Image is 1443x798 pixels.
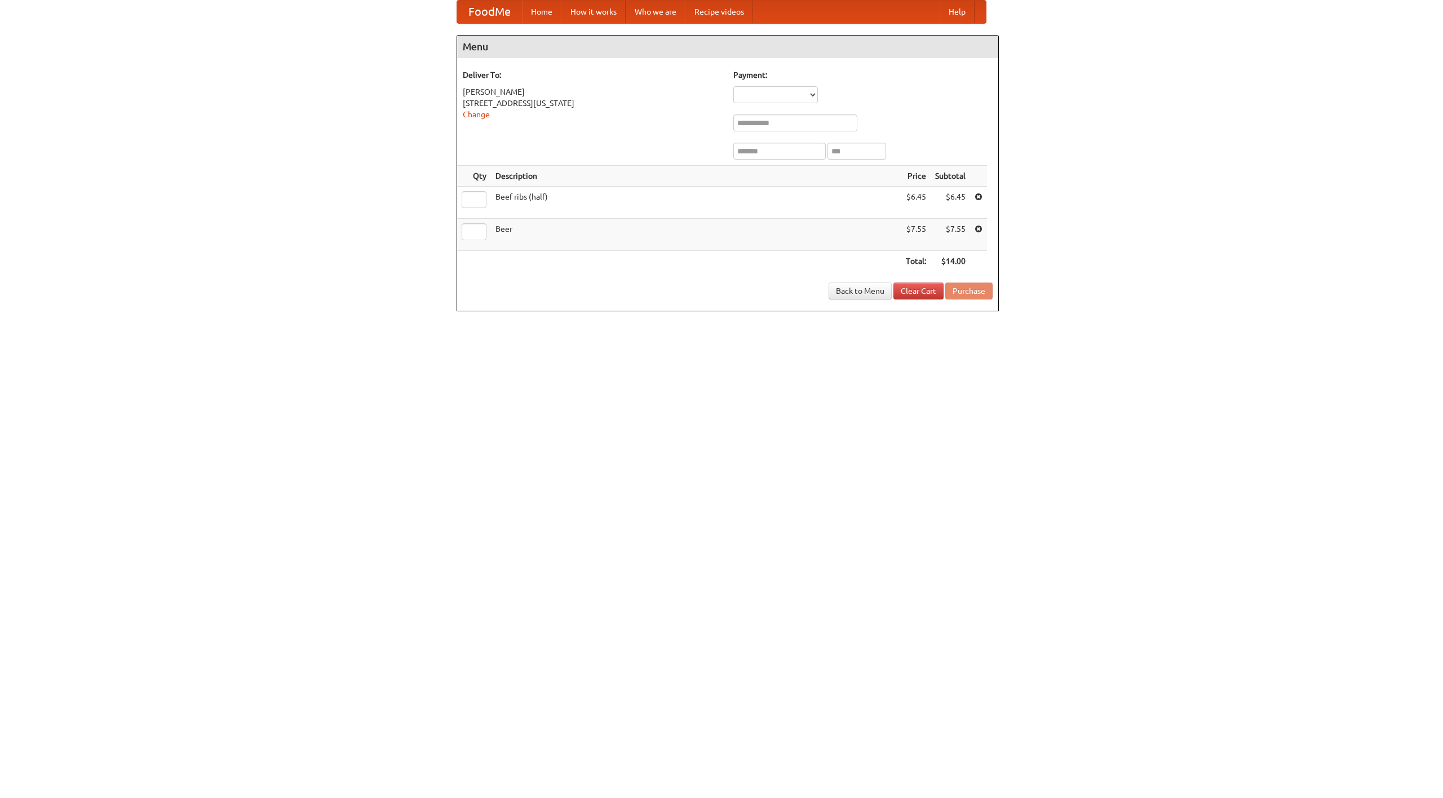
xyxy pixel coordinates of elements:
a: Clear Cart [893,283,944,299]
h4: Menu [457,36,998,58]
a: FoodMe [457,1,522,23]
th: Qty [457,166,491,187]
th: Description [491,166,901,187]
a: Help [940,1,975,23]
a: Who we are [626,1,685,23]
button: Purchase [945,283,993,299]
a: Back to Menu [829,283,892,299]
h5: Payment: [733,69,993,81]
a: Recipe videos [685,1,753,23]
th: Total: [901,251,931,272]
td: Beer [491,219,901,251]
th: Price [901,166,931,187]
th: Subtotal [931,166,970,187]
td: $7.55 [931,219,970,251]
h5: Deliver To: [463,69,722,81]
div: [STREET_ADDRESS][US_STATE] [463,98,722,109]
a: How it works [561,1,626,23]
div: [PERSON_NAME] [463,86,722,98]
td: $6.45 [901,187,931,219]
td: $7.55 [901,219,931,251]
a: Home [522,1,561,23]
a: Change [463,110,490,119]
td: $6.45 [931,187,970,219]
th: $14.00 [931,251,970,272]
td: Beef ribs (half) [491,187,901,219]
